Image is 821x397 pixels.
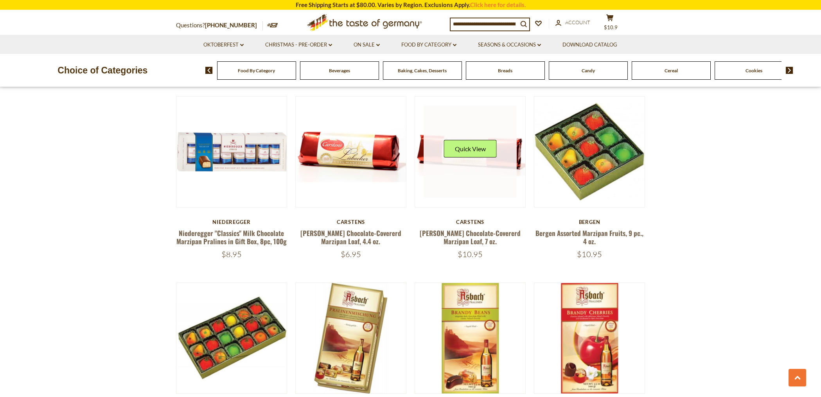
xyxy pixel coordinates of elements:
a: Bergen Assorted Marzipan Fruits, 9 pc., 4 oz. [535,228,643,246]
span: $10.95 [577,249,602,259]
img: next arrow [786,67,793,74]
img: Bergen Assorted Fruit Marzipan in Box, 18 piece [176,283,287,393]
img: Carstens Luebeck Chocolate-Covererd Marzipan Loaf, 4.4 oz. [296,97,406,207]
a: Download Catalog [562,41,617,49]
img: Asbach Chocolate Praline Assortment with Brandy in Large Gift Box 8.8 oz [296,283,406,393]
a: [PERSON_NAME] Chocolate-Covererd Marzipan Loaf, 4.4 oz. [300,228,401,246]
div: Carstens [415,219,526,225]
div: Carstens [295,219,407,225]
a: Cookies [746,68,762,73]
img: Bergen Assorted Marzipan Fruits, 9 pc., 4 oz. [534,97,645,207]
a: Breads [498,68,512,73]
span: Account [565,19,590,25]
a: Oktoberfest [203,41,244,49]
a: Beverages [329,68,350,73]
p: Questions? [176,20,263,30]
a: Niederegger "Classics" Milk Chocolate Marzipan Pralines in Gift Box, 8pc, 100g [176,228,287,246]
a: [PHONE_NUMBER] [205,21,257,29]
a: Seasons & Occasions [478,41,541,49]
a: Food By Category [238,68,275,73]
img: Niederegger "Classics" Milk Chocolate Marzipan Pralines in Gift Box, 8pc, 100g [176,97,287,207]
div: Niederegger [176,219,287,225]
span: $8.95 [221,249,242,259]
a: Food By Category [401,41,456,49]
div: Bergen [534,219,645,225]
a: Click here for details. [470,1,526,8]
a: Christmas - PRE-ORDER [265,41,332,49]
span: $10.9 [604,24,618,30]
a: Baking, Cakes, Desserts [398,68,447,73]
img: Asbach Dark Chocolate Brandy Pralines w/ Cherry in Small Gift Box 3.5 oz [534,283,645,393]
a: Candy [582,68,595,73]
img: Carstens Luebeck Chocolate-Covererd Marzipan Loaf, 7 oz. [415,97,526,207]
span: $10.95 [458,249,483,259]
a: Cereal [665,68,678,73]
a: [PERSON_NAME] Chocolate-Covererd Marzipan Loaf, 7 oz. [420,228,521,246]
a: On Sale [354,41,380,49]
a: Account [555,18,590,27]
button: $10.9 [598,14,622,34]
span: $6.95 [341,249,361,259]
img: previous arrow [205,67,213,74]
img: Asbach Dark Chocolate Beans with Brandy, no sugar crust, 3.5 oz. [415,283,526,393]
button: Quick View [444,140,497,157]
